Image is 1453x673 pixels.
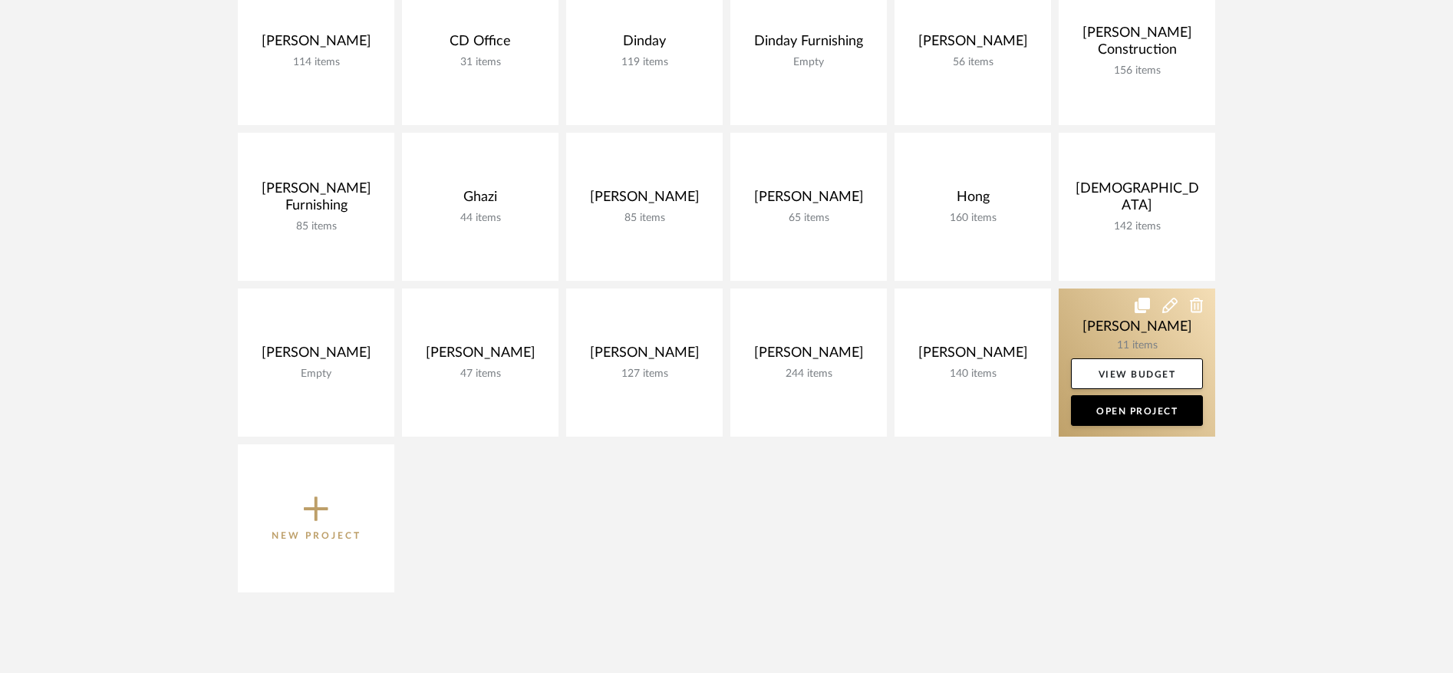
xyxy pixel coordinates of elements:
[907,33,1039,56] div: [PERSON_NAME]
[907,212,1039,225] div: 160 items
[250,220,382,233] div: 85 items
[578,56,710,69] div: 119 items
[238,444,394,592] button: New Project
[578,33,710,56] div: Dinday
[907,368,1039,381] div: 140 items
[578,212,710,225] div: 85 items
[272,528,361,543] p: New Project
[743,189,875,212] div: [PERSON_NAME]
[250,368,382,381] div: Empty
[414,345,546,368] div: [PERSON_NAME]
[414,56,546,69] div: 31 items
[250,180,382,220] div: [PERSON_NAME] Furnishing
[743,345,875,368] div: [PERSON_NAME]
[1071,220,1203,233] div: 142 items
[907,345,1039,368] div: [PERSON_NAME]
[414,212,546,225] div: 44 items
[250,33,382,56] div: [PERSON_NAME]
[578,368,710,381] div: 127 items
[907,189,1039,212] div: Hong
[1071,64,1203,78] div: 156 items
[414,189,546,212] div: Ghazi
[1071,395,1203,426] a: Open Project
[1071,25,1203,64] div: [PERSON_NAME] Construction
[414,33,546,56] div: CD Office
[1071,358,1203,389] a: View Budget
[743,56,875,69] div: Empty
[250,56,382,69] div: 114 items
[414,368,546,381] div: 47 items
[743,212,875,225] div: 65 items
[743,33,875,56] div: Dinday Furnishing
[578,345,710,368] div: [PERSON_NAME]
[250,345,382,368] div: [PERSON_NAME]
[578,189,710,212] div: [PERSON_NAME]
[743,368,875,381] div: 244 items
[1071,180,1203,220] div: [DEMOGRAPHIC_DATA]
[907,56,1039,69] div: 56 items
